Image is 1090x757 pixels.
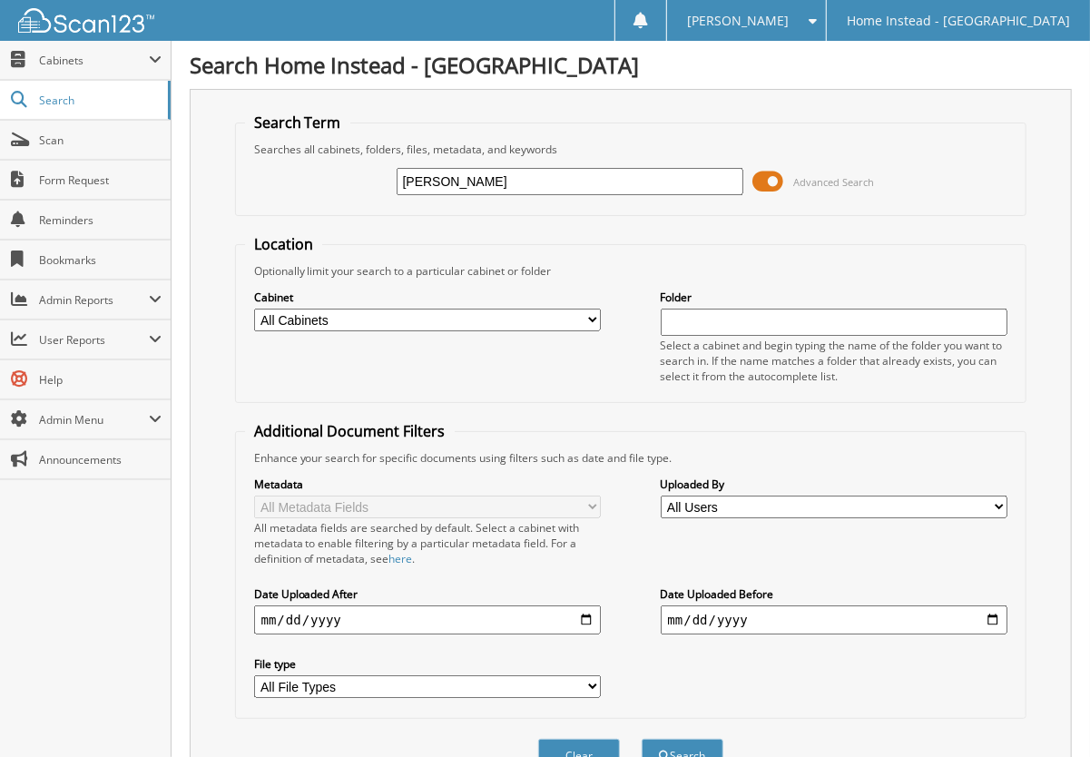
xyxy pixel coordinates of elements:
span: Cabinets [39,53,149,68]
span: Announcements [39,452,162,467]
span: Form Request [39,172,162,188]
span: Help [39,372,162,388]
span: Admin Reports [39,292,149,308]
span: Admin Menu [39,412,149,428]
legend: Additional Document Filters [245,421,455,441]
span: User Reports [39,332,149,348]
h1: Search Home Instead - [GEOGRAPHIC_DATA] [190,50,1072,80]
span: [PERSON_NAME] [687,15,789,26]
span: Advanced Search [793,175,874,189]
span: Home Instead - [GEOGRAPHIC_DATA] [847,15,1070,26]
label: Cabinet [254,290,602,305]
div: All metadata fields are searched by default. Select a cabinet with metadata to enable filtering b... [254,520,602,566]
label: Metadata [254,477,602,492]
div: Searches all cabinets, folders, files, metadata, and keywords [245,142,1017,157]
label: Uploaded By [661,477,1008,492]
legend: Search Term [245,113,350,133]
input: end [661,605,1008,634]
span: Scan [39,133,162,148]
div: Select a cabinet and begin typing the name of the folder you want to search in. If the name match... [661,338,1008,384]
span: Reminders [39,212,162,228]
a: here [389,551,413,566]
label: Folder [661,290,1008,305]
span: Search [39,93,159,108]
input: start [254,605,602,634]
iframe: Chat Widget [999,670,1090,757]
span: Bookmarks [39,252,162,268]
legend: Location [245,234,322,254]
label: File type [254,656,602,672]
label: Date Uploaded Before [661,586,1008,602]
img: scan123-logo-white.svg [18,8,154,33]
div: Optionally limit your search to a particular cabinet or folder [245,263,1017,279]
label: Date Uploaded After [254,586,602,602]
div: Enhance your search for specific documents using filters such as date and file type. [245,450,1017,466]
